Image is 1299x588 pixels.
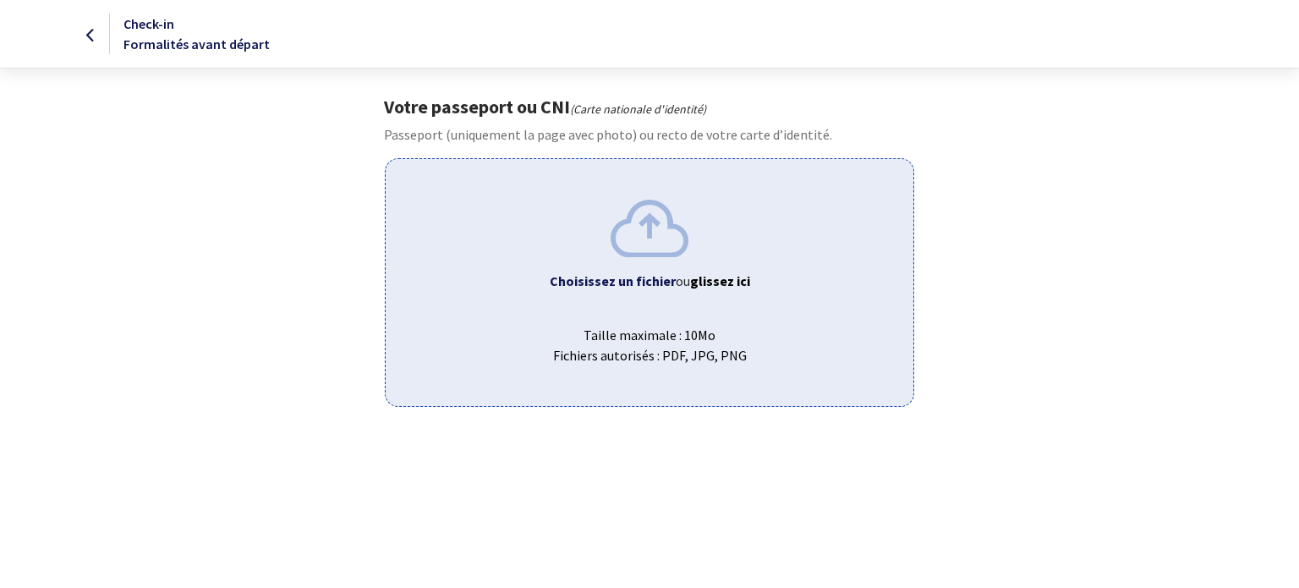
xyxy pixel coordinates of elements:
span: Check-in Formalités avant départ [123,15,270,52]
h1: Votre passeport ou CNI [384,96,914,118]
img: upload.png [611,200,688,256]
span: ou [676,272,750,289]
b: Choisissez un fichier [550,272,676,289]
span: Taille maximale : 10Mo Fichiers autorisés : PDF, JPG, PNG [399,311,899,365]
b: glissez ici [690,272,750,289]
i: (Carte nationale d'identité) [570,102,706,117]
p: Passeport (uniquement la page avec photo) ou recto de votre carte d’identité. [384,124,914,145]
